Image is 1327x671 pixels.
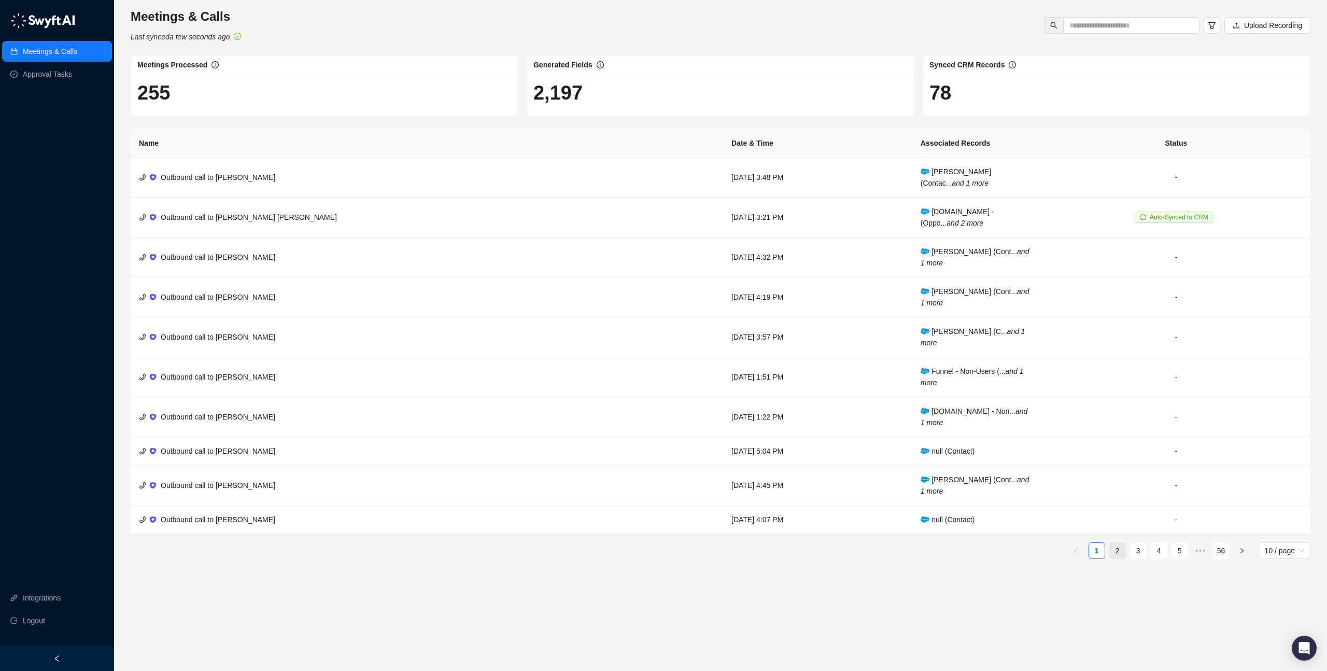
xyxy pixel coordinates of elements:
span: info-circle [597,61,604,68]
img: ix+ea6nV3o2uKgAAAABJRU5ErkJggg== [149,293,157,301]
span: Upload Recording [1244,20,1302,31]
span: upload [1233,22,1240,29]
span: [PERSON_NAME] (Cont... [921,287,1029,307]
span: [PERSON_NAME] (Cont... [921,476,1029,495]
a: 3 [1131,543,1146,558]
i: and 1 more [921,367,1024,387]
span: Outbound call to [PERSON_NAME] [PERSON_NAME] [161,213,337,221]
span: Outbound call to [PERSON_NAME] [161,413,275,421]
img: logo-05li4sbe.png [10,13,75,29]
span: Outbound call to [PERSON_NAME] [161,173,275,181]
span: [DOMAIN_NAME] - Non... [921,407,1028,427]
i: and 1 more [921,327,1025,347]
td: - [1042,437,1310,466]
li: 1 [1089,542,1105,559]
i: and 1 more [921,407,1028,427]
span: info-circle [211,61,219,68]
span: info-circle [1009,61,1016,68]
li: 2 [1109,542,1126,559]
a: Integrations [23,588,61,608]
span: [PERSON_NAME] (Cont... [921,247,1029,267]
span: Outbound call to [PERSON_NAME] [161,293,275,301]
td: [DATE] 1:22 PM [723,397,912,437]
td: [DATE] 1:51 PM [723,357,912,397]
td: [DATE] 4:07 PM [723,506,912,534]
span: [PERSON_NAME] (C... [921,327,1025,347]
td: - [1042,357,1310,397]
span: phone [139,333,146,341]
span: Outbound call to [PERSON_NAME] [161,481,275,490]
span: left [1073,548,1079,554]
span: Outbound call to [PERSON_NAME] [161,447,275,455]
td: [DATE] 3:57 PM [723,317,912,357]
span: phone [139,293,146,301]
span: [PERSON_NAME] (Contac... [921,167,992,187]
img: ix+ea6nV3o2uKgAAAABJRU5ErkJggg== [149,413,157,421]
span: null (Contact) [921,447,975,455]
i: and 1 more [952,179,989,187]
span: [DOMAIN_NAME] - (Oppo... [921,207,994,227]
td: [DATE] 3:21 PM [723,198,912,237]
span: Synced CRM Records [929,61,1005,69]
i: and 2 more [947,219,983,227]
li: Next Page [1234,542,1250,559]
span: Meetings Processed [137,61,207,69]
span: Outbound call to [PERSON_NAME] [161,333,275,341]
i: and 1 more [921,476,1029,495]
span: logout [10,617,18,624]
span: Logout [23,610,45,631]
span: Generated Fields [533,61,592,69]
span: phone [139,448,146,455]
td: - [1042,158,1310,198]
span: right [1239,548,1245,554]
div: Open Intercom Messenger [1292,636,1317,661]
span: sync [1140,214,1146,220]
li: Previous Page [1068,542,1084,559]
img: ix+ea6nV3o2uKgAAAABJRU5ErkJggg== [149,333,157,341]
th: Name [131,129,723,158]
li: 56 [1213,542,1230,559]
span: phone [139,174,146,181]
th: Date & Time [723,129,912,158]
img: ix+ea6nV3o2uKgAAAABJRU5ErkJggg== [149,214,157,221]
span: 10 / page [1265,543,1304,558]
span: check-circle [234,33,241,40]
td: - [1042,506,1310,534]
span: filter [1208,21,1216,30]
span: Funnel - Non-Users (... [921,367,1024,387]
span: Outbound call to [PERSON_NAME] [161,253,275,261]
h1: 255 [137,81,512,105]
span: phone [139,482,146,489]
h1: 2,197 [533,81,908,105]
td: - [1042,397,1310,437]
div: Page Size [1259,542,1310,559]
span: phone [139,413,146,421]
td: [DATE] 4:32 PM [723,237,912,277]
span: phone [139,373,146,381]
li: 5 [1171,542,1188,559]
span: search [1050,22,1057,29]
button: left [1068,542,1084,559]
i: and 1 more [921,247,1029,267]
img: ix+ea6nV3o2uKgAAAABJRU5ErkJggg== [149,516,157,523]
a: 5 [1172,543,1188,558]
h1: 78 [929,81,1304,105]
span: phone [139,254,146,261]
li: 3 [1130,542,1147,559]
th: Associated Records [912,129,1042,158]
a: 2 [1110,543,1125,558]
button: right [1234,542,1250,559]
img: ix+ea6nV3o2uKgAAAABJRU5ErkJggg== [149,373,157,381]
a: 1 [1089,543,1105,558]
th: Status [1042,129,1310,158]
img: ix+ea6nV3o2uKgAAAABJRU5ErkJggg== [149,254,157,261]
td: - [1042,277,1310,317]
img: ix+ea6nV3o2uKgAAAABJRU5ErkJggg== [149,482,157,489]
span: null (Contact) [921,515,975,524]
span: ••• [1192,542,1209,559]
a: Approval Tasks [23,64,72,85]
span: Outbound call to [PERSON_NAME] [161,515,275,524]
i: Last synced a few seconds ago [131,33,230,41]
img: ix+ea6nV3o2uKgAAAABJRU5ErkJggg== [149,448,157,455]
td: - [1042,466,1310,506]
